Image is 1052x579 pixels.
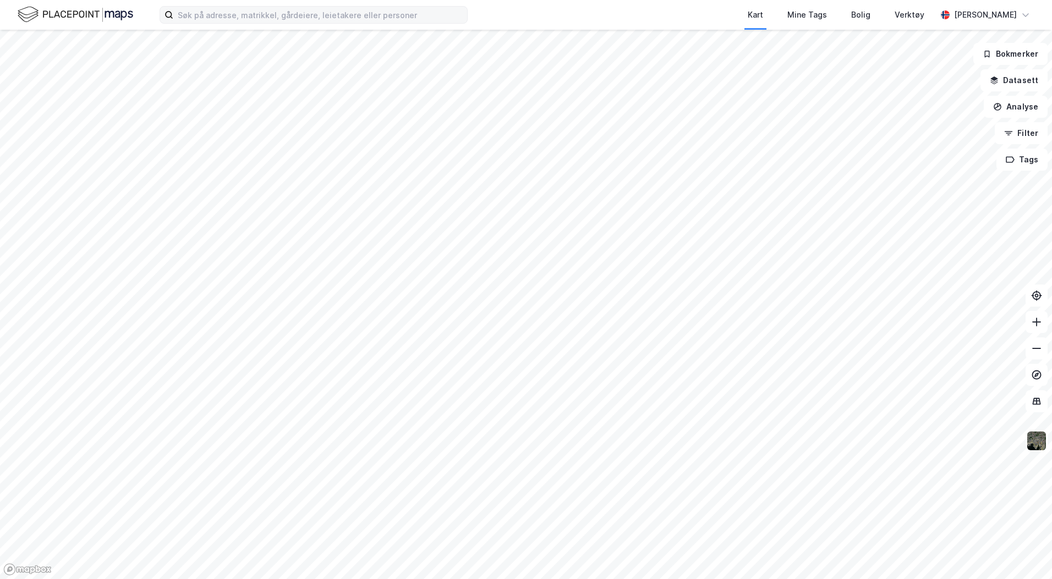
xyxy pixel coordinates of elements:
div: Verktøy [895,8,924,21]
div: Kontrollprogram for chat [997,526,1052,579]
img: 9k= [1026,430,1047,451]
iframe: Chat Widget [997,526,1052,579]
img: logo.f888ab2527a4732fd821a326f86c7f29.svg [18,5,133,24]
a: Mapbox homepage [3,563,52,576]
div: Bolig [851,8,870,21]
button: Analyse [984,96,1048,118]
div: Kart [748,8,763,21]
button: Bokmerker [973,43,1048,65]
button: Datasett [980,69,1048,91]
div: [PERSON_NAME] [954,8,1017,21]
button: Tags [996,149,1048,171]
input: Søk på adresse, matrikkel, gårdeiere, leietakere eller personer [173,7,467,23]
div: Mine Tags [787,8,827,21]
button: Filter [995,122,1048,144]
